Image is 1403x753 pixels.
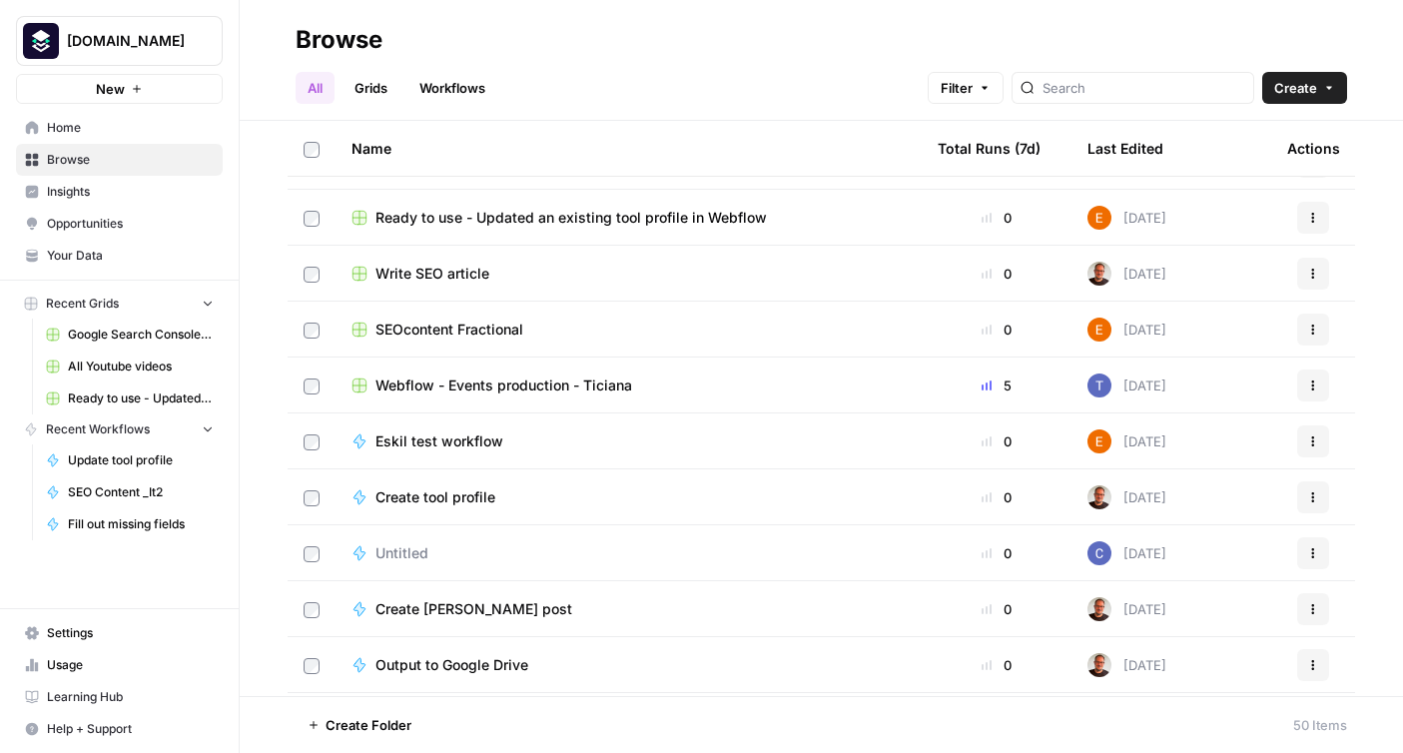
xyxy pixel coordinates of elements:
[375,487,495,507] span: Create tool profile
[16,208,223,240] a: Opportunities
[46,295,119,313] span: Recent Grids
[407,72,497,104] a: Workflows
[375,320,523,340] span: SEOcontent Fractional
[68,389,214,407] span: Ready to use - Updated an existing tool profile in Webflow
[47,151,214,169] span: Browse
[938,121,1041,176] div: Total Runs (7d)
[1087,485,1111,509] img: 05r7orzsl0v58yrl68db1q04vvfj
[1087,262,1111,286] img: 05r7orzsl0v58yrl68db1q04vvfj
[938,376,1055,395] div: 5
[938,655,1055,675] div: 0
[351,487,906,507] a: Create tool profile
[296,24,382,56] div: Browse
[16,144,223,176] a: Browse
[375,543,428,563] span: Untitled
[16,74,223,104] button: New
[1087,374,1111,397] img: jr0mvpcfb457yucqzh137atk70ho
[1087,597,1111,621] img: 05r7orzsl0v58yrl68db1q04vvfj
[375,264,489,284] span: Write SEO article
[938,599,1055,619] div: 0
[1293,715,1347,735] div: 50 Items
[37,351,223,382] a: All Youtube videos
[16,112,223,144] a: Home
[96,79,125,99] span: New
[47,656,214,674] span: Usage
[938,487,1055,507] div: 0
[37,382,223,414] a: Ready to use - Updated an existing tool profile in Webflow
[938,431,1055,451] div: 0
[1087,262,1166,286] div: [DATE]
[1087,541,1111,565] img: 7bvze6beq0vpcz2vu6pr5dwnfhb1
[351,121,906,176] div: Name
[343,72,399,104] a: Grids
[326,715,411,735] span: Create Folder
[16,176,223,208] a: Insights
[47,183,214,201] span: Insights
[1262,72,1347,104] button: Create
[375,208,767,228] span: Ready to use - Updated an existing tool profile in Webflow
[351,264,906,284] a: Write SEO article
[351,599,906,619] a: Create [PERSON_NAME] post
[351,431,906,451] a: Eskil test workflow
[296,72,335,104] a: All
[37,508,223,540] a: Fill out missing fields
[938,208,1055,228] div: 0
[47,215,214,233] span: Opportunities
[47,688,214,706] span: Learning Hub
[23,23,59,59] img: Platformengineering.org Logo
[351,320,906,340] a: SEOcontent Fractional
[375,599,572,619] span: Create [PERSON_NAME] post
[351,208,906,228] a: Ready to use - Updated an existing tool profile in Webflow
[16,289,223,319] button: Recent Grids
[1087,485,1166,509] div: [DATE]
[47,119,214,137] span: Home
[1087,653,1111,677] img: 05r7orzsl0v58yrl68db1q04vvfj
[1087,318,1111,342] img: 7yh4f7yqoxsoswhh0om4cccohj23
[68,483,214,501] span: SEO Content _It2
[1087,653,1166,677] div: [DATE]
[938,264,1055,284] div: 0
[67,31,188,51] span: [DOMAIN_NAME]
[16,681,223,713] a: Learning Hub
[37,319,223,351] a: Google Search Console - [DOMAIN_NAME]
[47,624,214,642] span: Settings
[37,444,223,476] a: Update tool profile
[37,476,223,508] a: SEO Content _It2
[16,617,223,649] a: Settings
[1087,541,1166,565] div: [DATE]
[16,240,223,272] a: Your Data
[296,709,423,741] button: Create Folder
[1087,121,1163,176] div: Last Edited
[1287,121,1340,176] div: Actions
[351,376,906,395] a: Webflow - Events production - Ticiana
[1087,374,1166,397] div: [DATE]
[68,451,214,469] span: Update tool profile
[938,543,1055,563] div: 0
[938,320,1055,340] div: 0
[47,720,214,738] span: Help + Support
[375,655,528,675] span: Output to Google Drive
[1087,318,1166,342] div: [DATE]
[941,78,973,98] span: Filter
[1087,206,1111,230] img: 7yh4f7yqoxsoswhh0om4cccohj23
[1087,429,1111,453] img: 7yh4f7yqoxsoswhh0om4cccohj23
[16,414,223,444] button: Recent Workflows
[68,515,214,533] span: Fill out missing fields
[375,431,503,451] span: Eskil test workflow
[375,376,632,395] span: Webflow - Events production - Ticiana
[351,543,906,563] a: Untitled
[16,713,223,745] button: Help + Support
[1043,78,1245,98] input: Search
[1087,597,1166,621] div: [DATE]
[68,358,214,376] span: All Youtube videos
[1274,78,1317,98] span: Create
[46,420,150,438] span: Recent Workflows
[928,72,1004,104] button: Filter
[1087,429,1166,453] div: [DATE]
[68,326,214,344] span: Google Search Console - [DOMAIN_NAME]
[16,649,223,681] a: Usage
[47,247,214,265] span: Your Data
[16,16,223,66] button: Workspace: Platformengineering.org
[1087,206,1166,230] div: [DATE]
[351,655,906,675] a: Output to Google Drive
